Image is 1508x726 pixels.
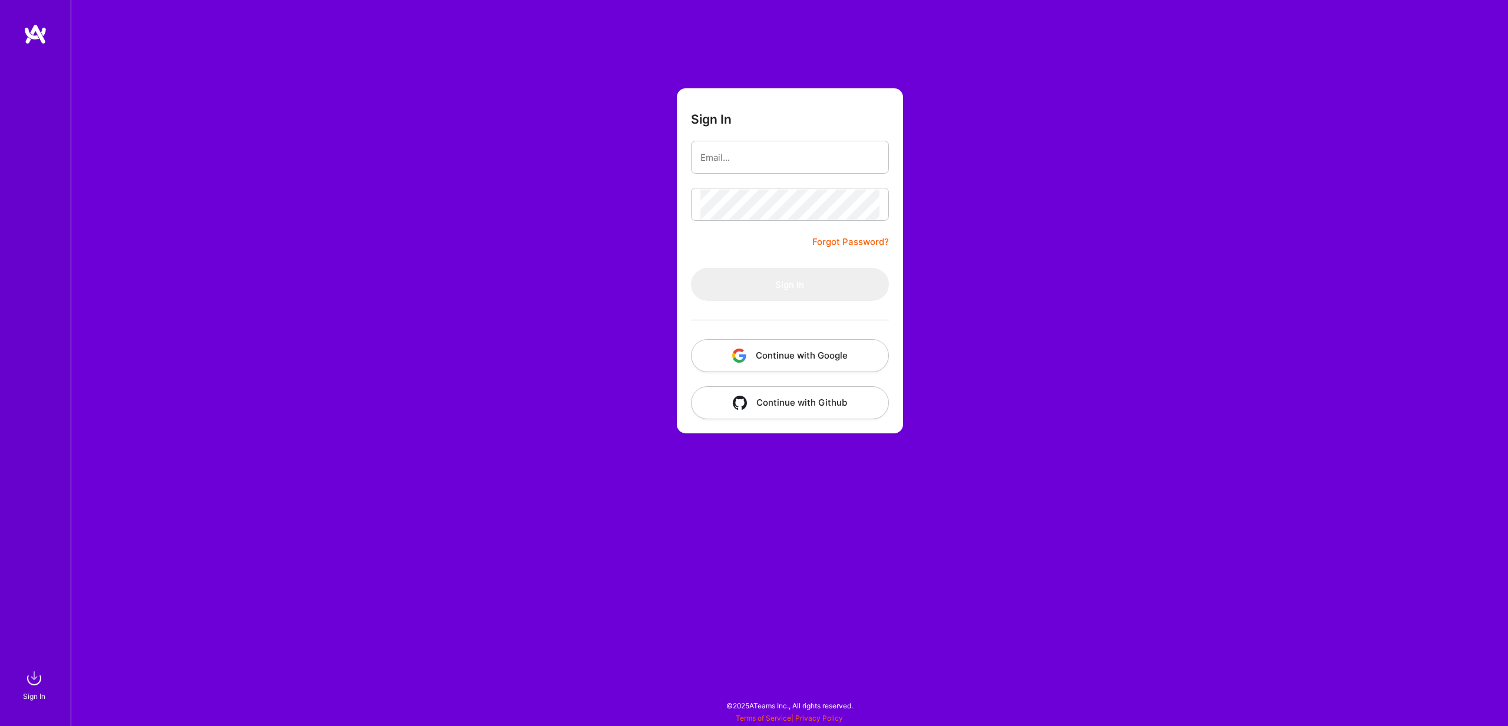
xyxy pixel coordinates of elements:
[25,667,46,702] a: sign inSign In
[71,691,1508,720] div: © 2025 ATeams Inc., All rights reserved.
[22,667,46,690] img: sign in
[795,714,843,722] a: Privacy Policy
[732,349,746,363] img: icon
[23,690,45,702] div: Sign In
[700,142,879,173] input: Email...
[691,339,889,372] button: Continue with Google
[691,386,889,419] button: Continue with Github
[24,24,47,45] img: logo
[812,235,889,249] a: Forgot Password?
[691,112,732,127] h3: Sign In
[736,714,791,722] a: Terms of Service
[733,396,747,410] img: icon
[736,714,843,722] span: |
[691,268,889,301] button: Sign In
